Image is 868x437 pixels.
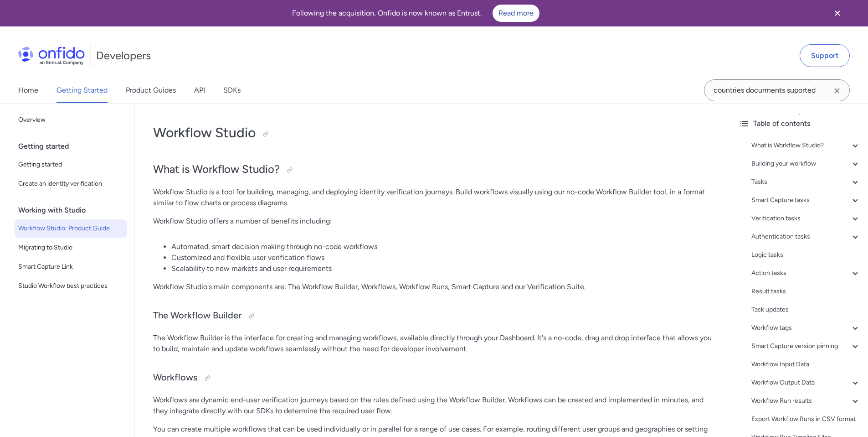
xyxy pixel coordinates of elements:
[15,219,127,238] a: Workflow Studio: Product Guide
[18,178,123,189] span: Create an identity verification
[153,333,713,354] p: The Workflow Builder is the interface for creating and managing workflows, available directly thr...
[18,242,123,253] span: Migrating to Studio
[18,261,123,272] span: Smart Capture Link
[751,323,861,333] a: Workflow tags
[56,78,108,103] a: Getting Started
[171,241,713,252] li: Automated, smart decision making through no-code workflows
[153,124,713,142] h1: Workflow Studio
[153,162,713,177] h2: What is Workflow Studio?
[751,395,861,406] a: Workflow Run results
[15,239,127,257] a: Migrating to Studio
[751,377,861,388] a: Workflow Output Data
[751,231,861,242] a: Authentication tasks
[18,201,131,219] div: Working with Studio
[153,371,713,385] h3: Workflows
[223,78,241,103] a: SDKs
[15,156,127,174] a: Getting started
[171,252,713,263] li: Customized and flexible user verification flows
[15,277,127,295] a: Studio Workflow best practices
[194,78,205,103] a: API
[751,158,861,169] a: Building your workflow
[751,177,861,187] a: Tasks
[800,44,850,67] a: Support
[96,48,151,63] h1: Developers
[704,79,850,101] input: Onfido search input field
[15,111,127,129] a: Overview
[493,5,539,22] a: Read more
[126,78,176,103] a: Product Guides
[751,250,861,260] a: Logic tasks
[11,5,821,22] div: Following the acquisition, Onfido is now known as Entrust.
[18,159,123,170] span: Getting started
[751,286,861,297] a: Result tasks
[18,78,38,103] a: Home
[153,309,713,323] h3: The Workflow Builder
[821,2,854,25] button: Close banner
[751,304,861,315] a: Task updates
[751,359,861,370] a: Workflow Input Data
[18,281,123,291] span: Studio Workflow best practices
[18,223,123,234] span: Workflow Studio: Product Guide
[153,187,713,208] p: Workflow Studio is a tool for building, managing, and deploying identity verification journeys. B...
[153,281,713,292] p: Workflow Studio's main components are: The Workflow Builder, Workflows, Workflow Runs, Smart Capt...
[751,268,861,279] a: Action tasks
[751,140,861,151] a: What is Workflow Studio?
[832,85,842,96] svg: Clear search field button
[15,175,127,193] a: Create an identity verification
[751,414,861,425] a: Export Workflow Runs in CSV format
[751,213,861,224] a: Verification tasks
[739,118,861,129] div: Table of contents
[18,47,85,65] img: Onfido Logo
[832,8,843,19] svg: Close banner
[153,216,713,227] p: Workflow Studio offers a number of benefits including:
[751,341,861,352] a: Smart Capture version pinning
[153,395,713,416] p: Workflows are dynamic end-user verification journeys based on the rules defined using the Workflo...
[18,137,131,156] div: Getting started
[751,195,861,206] a: Smart Capture tasks
[171,263,713,274] li: Scalability to new markets and user requirements
[15,258,127,276] a: Smart Capture Link
[18,114,123,125] span: Overview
